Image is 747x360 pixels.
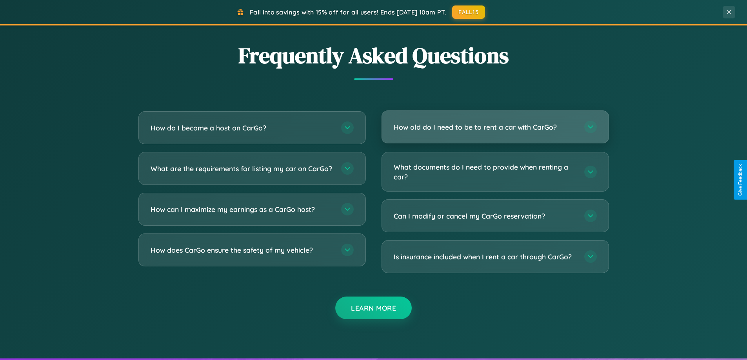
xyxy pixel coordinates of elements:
h3: What documents do I need to provide when renting a car? [394,162,576,181]
h3: Is insurance included when I rent a car through CarGo? [394,252,576,262]
h3: How old do I need to be to rent a car with CarGo? [394,122,576,132]
button: FALL15 [452,5,485,19]
span: Fall into savings with 15% off for all users! Ends [DATE] 10am PT. [250,8,446,16]
h3: How do I become a host on CarGo? [151,123,333,133]
div: Give Feedback [738,164,743,196]
h2: Frequently Asked Questions [138,40,609,71]
h3: Can I modify or cancel my CarGo reservation? [394,211,576,221]
h3: What are the requirements for listing my car on CarGo? [151,164,333,174]
h3: How can I maximize my earnings as a CarGo host? [151,204,333,214]
h3: How does CarGo ensure the safety of my vehicle? [151,245,333,255]
button: Learn More [335,297,412,319]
